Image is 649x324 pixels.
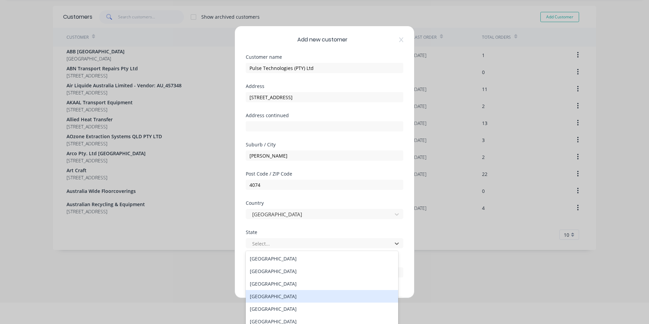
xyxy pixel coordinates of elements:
[246,172,403,176] div: Post Code / ZIP Code
[246,290,398,303] div: [GEOGRAPHIC_DATA]
[246,113,403,118] div: Address continued
[246,142,403,147] div: Suburb / City
[246,265,398,277] div: [GEOGRAPHIC_DATA]
[246,230,403,235] div: State
[297,36,348,44] span: Add new customer
[246,84,403,89] div: Address
[246,252,398,265] div: [GEOGRAPHIC_DATA]
[246,303,398,315] div: [GEOGRAPHIC_DATA]
[246,201,403,205] div: Country
[246,277,398,290] div: [GEOGRAPHIC_DATA]
[246,55,403,59] div: Customer name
